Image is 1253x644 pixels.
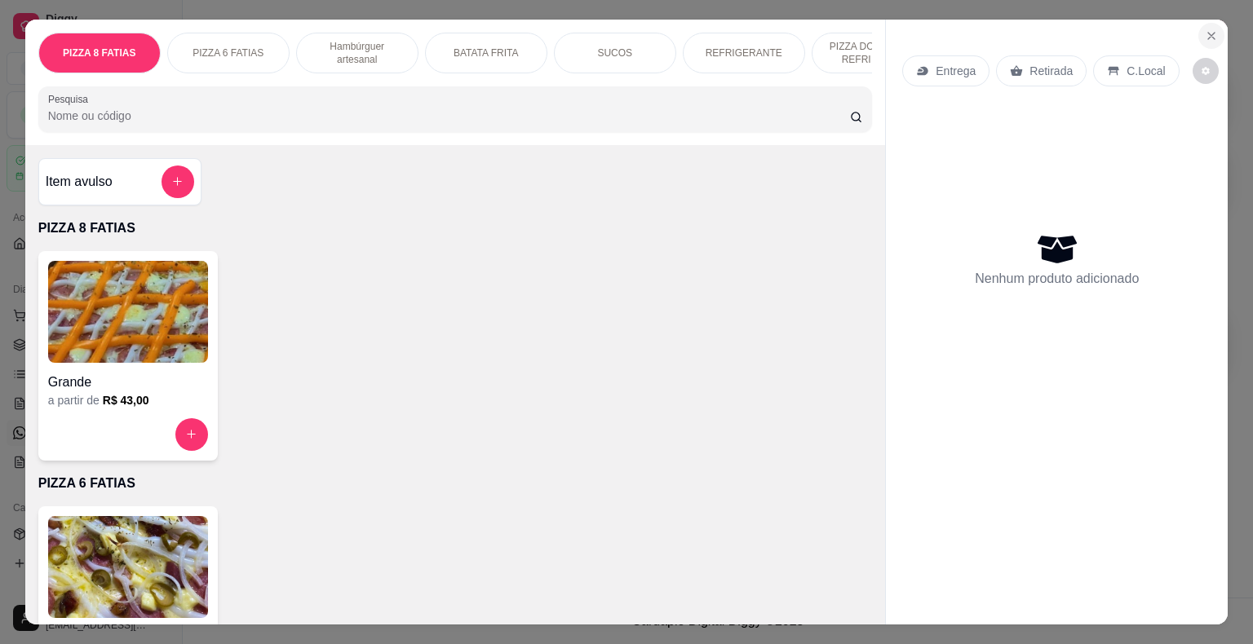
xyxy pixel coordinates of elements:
[48,373,208,392] h4: Grande
[103,392,149,408] h6: R$ 43,00
[48,392,208,408] div: a partir de
[597,46,632,60] p: SUCOS
[48,261,208,363] img: product-image
[38,218,873,238] p: PIZZA 8 FATIAS
[706,46,782,60] p: REFRIGERANTE
[936,63,976,79] p: Entrega
[975,269,1139,289] p: Nenhum produto adicionado
[38,474,873,493] p: PIZZA 6 FATIAS
[310,40,405,66] p: Hambúrguer artesanal
[1198,23,1224,49] button: Close
[175,418,208,451] button: increase-product-quantity
[162,165,194,198] button: add-separate-item
[46,172,113,192] h4: Item avulso
[1029,63,1073,79] p: Retirada
[48,516,208,618] img: product-image
[63,46,135,60] p: PIZZA 8 FATIAS
[1193,58,1219,84] button: decrease-product-quantity
[48,108,850,124] input: Pesquisa
[454,46,519,60] p: BATATA FRITA
[48,92,94,106] label: Pesquisa
[1127,63,1165,79] p: C.Local
[826,40,920,66] p: PIZZA DOBRADA + REFRI 200ML
[193,46,263,60] p: PIZZA 6 FATIAS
